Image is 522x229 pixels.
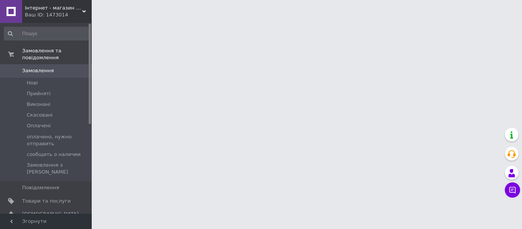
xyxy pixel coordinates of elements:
span: Інтернет - магазин JEANSTON [25,5,82,11]
div: Ваш ID: 1473014 [25,11,92,18]
span: оплачено, нужно отправить [27,133,89,147]
span: Виконані [27,101,50,108]
span: Замовлення [22,67,54,74]
span: сообщить о наличии [27,151,81,158]
span: Нові [27,80,38,86]
span: [DEMOGRAPHIC_DATA] [22,211,79,218]
input: Пошук [4,27,90,41]
span: Прийняті [27,90,50,97]
span: Повідомлення [22,184,59,191]
span: Товари та послуги [22,198,71,205]
span: Скасовані [27,112,53,119]
span: Замовлення з [PERSON_NAME] [27,162,89,175]
button: Чат з покупцем [505,182,520,198]
span: Замовлення та повідомлення [22,47,92,61]
span: Оплачені [27,122,51,129]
